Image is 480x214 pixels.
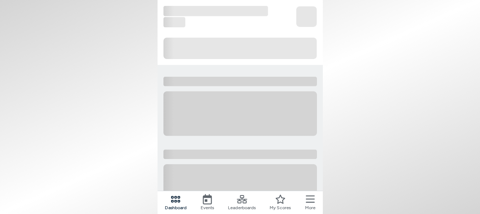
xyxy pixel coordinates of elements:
[228,204,256,211] span: Leaderboards
[228,194,256,211] a: Leaderboards
[165,194,187,211] a: Dashboard
[270,194,291,211] a: My Scores
[165,204,187,211] span: Dashboard
[305,194,315,211] button: More
[201,204,214,211] span: Events
[270,204,291,211] span: My Scores
[305,204,315,211] span: More
[201,194,214,211] a: Events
